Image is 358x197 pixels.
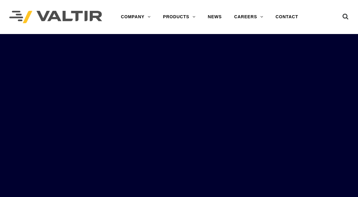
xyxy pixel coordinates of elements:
[270,11,304,23] a: CONTACT
[9,11,102,24] img: Valtir
[157,11,202,23] a: PRODUCTS
[228,11,270,23] a: CAREERS
[115,11,157,23] a: COMPANY
[202,11,228,23] a: NEWS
